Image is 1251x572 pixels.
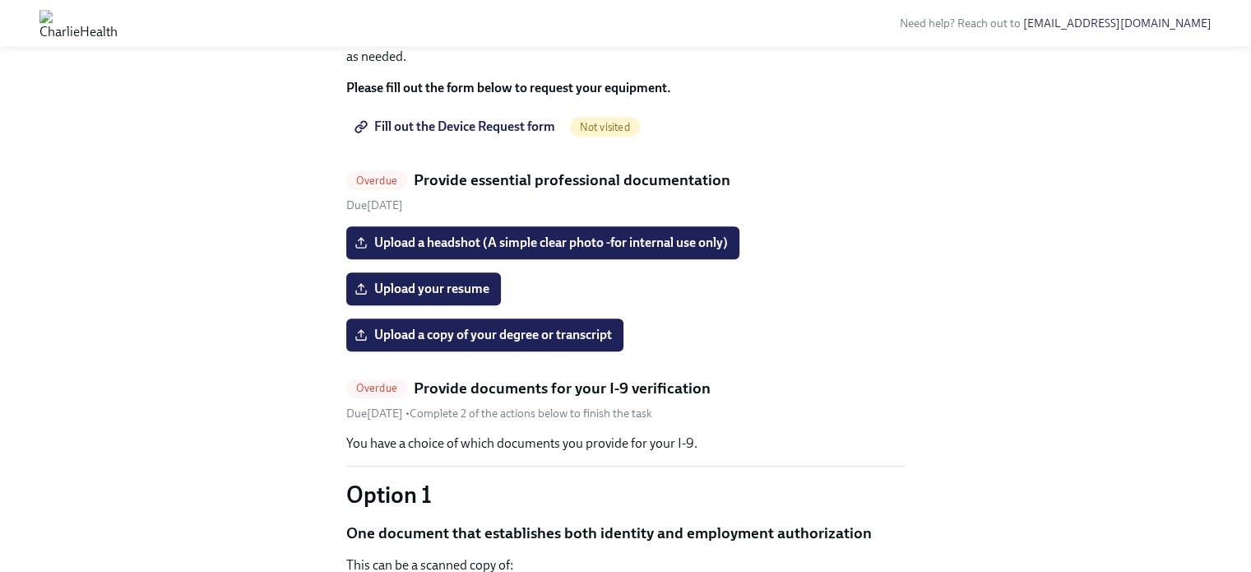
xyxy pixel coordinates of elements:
span: Upload a copy of your degree or transcript [358,327,612,343]
span: Upload your resume [358,281,489,297]
p: You have a choice of which documents you provide for your I-9. [346,435,906,453]
span: Fill out the Device Request form [358,119,555,135]
label: Upload your resume [346,272,501,305]
label: Upload a headshot (A simple clear photo -for internal use only) [346,226,739,259]
a: Fill out the Device Request form [346,110,567,143]
strong: Please fill out the form below to request your equipment. [346,80,671,95]
h5: Provide essential professional documentation [414,170,730,191]
span: Need help? Reach out to [900,16,1212,30]
span: Overdue [346,174,407,187]
span: Overdue [346,382,407,394]
a: [EMAIL_ADDRESS][DOMAIN_NAME] [1023,16,1212,30]
p: One document that establishes both identity and employment authorization [346,523,906,544]
span: Not visited [570,121,640,133]
label: Upload a copy of your degree or transcript [346,319,623,351]
h5: Provide documents for your I-9 verification [414,378,711,399]
div: • Complete 2 of the actions below to finish the task [346,406,652,421]
a: OverdueProvide essential professional documentationDue[DATE] [346,170,906,213]
span: Friday, September 26th 2025, 10:00 am [346,198,403,212]
span: Upload a headshot (A simple clear photo -for internal use only) [358,235,728,251]
img: CharlieHealth [39,10,118,36]
p: Option 1 [346,480,906,509]
a: OverdueProvide documents for your I-9 verificationDue[DATE] •Complete 2 of the actions below to f... [346,378,906,421]
span: Friday, September 26th 2025, 10:00 am [346,407,405,421]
